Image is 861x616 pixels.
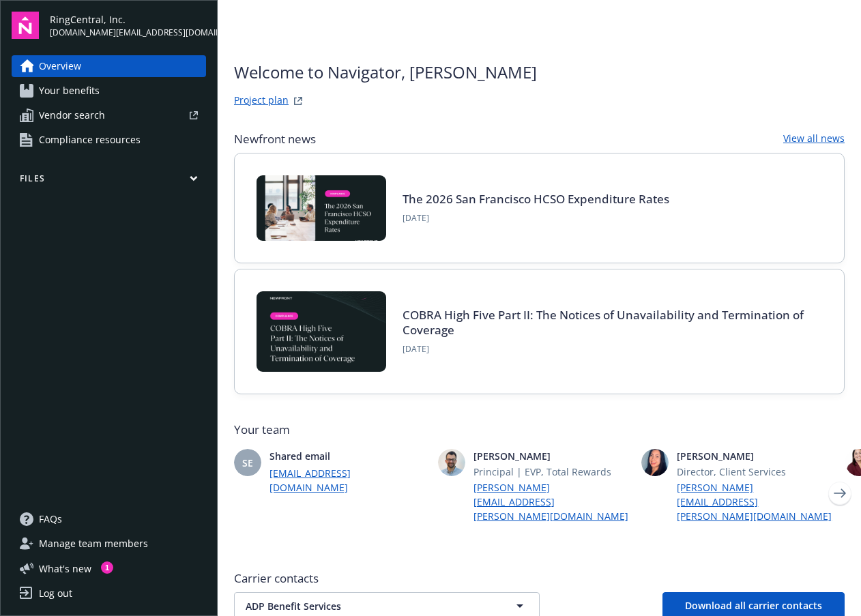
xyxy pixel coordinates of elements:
[39,129,141,151] span: Compliance resources
[677,465,834,479] span: Director, Client Services
[50,12,206,27] span: RingCentral, Inc.
[234,422,845,438] span: Your team
[12,533,206,555] a: Manage team members
[403,307,804,338] a: COBRA High Five Part II: The Notices of Unavailability and Termination of Coverage
[39,583,72,604] div: Log out
[234,93,289,109] a: Project plan
[641,449,669,476] img: photo
[677,449,834,463] span: [PERSON_NAME]
[246,599,485,613] span: ADP Benefit Services
[257,175,386,241] img: BLOG+Card Image - Compliance - 2026 SF HCSO Expenditure Rates - 08-26-25.jpg
[473,480,631,523] a: [PERSON_NAME][EMAIL_ADDRESS][PERSON_NAME][DOMAIN_NAME]
[403,212,669,224] span: [DATE]
[677,480,834,523] a: [PERSON_NAME][EMAIL_ADDRESS][PERSON_NAME][DOMAIN_NAME]
[829,482,851,504] a: Next
[12,508,206,530] a: FAQs
[12,55,206,77] a: Overview
[269,449,427,463] span: Shared email
[473,449,631,463] span: [PERSON_NAME]
[12,173,206,190] button: Files
[50,12,206,39] button: RingCentral, Inc.[DOMAIN_NAME][EMAIL_ADDRESS][DOMAIN_NAME]
[290,93,306,109] a: projectPlanWebsite
[50,27,206,39] span: [DOMAIN_NAME][EMAIL_ADDRESS][DOMAIN_NAME]
[269,466,427,495] a: [EMAIL_ADDRESS][DOMAIN_NAME]
[101,561,113,574] div: 1
[39,55,81,77] span: Overview
[12,80,206,102] a: Your benefits
[242,456,253,470] span: SE
[403,191,669,207] a: The 2026 San Francisco HCSO Expenditure Rates
[12,129,206,151] a: Compliance resources
[39,104,105,126] span: Vendor search
[473,465,631,479] span: Principal | EVP, Total Rewards
[12,12,39,39] img: navigator-logo.svg
[39,561,91,576] span: What ' s new
[12,104,206,126] a: Vendor search
[39,508,62,530] span: FAQs
[438,449,465,476] img: photo
[257,291,386,372] img: BLOG-Card Image - Compliance - COBRA High Five Pt 2 - 08-21-25.jpg
[403,343,806,355] span: [DATE]
[39,80,100,102] span: Your benefits
[39,533,148,555] span: Manage team members
[783,131,845,147] a: View all news
[234,131,316,147] span: Newfront news
[234,60,537,85] span: Welcome to Navigator , [PERSON_NAME]
[12,561,113,576] button: What's new1
[685,599,822,612] span: Download all carrier contacts
[234,570,845,587] span: Carrier contacts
